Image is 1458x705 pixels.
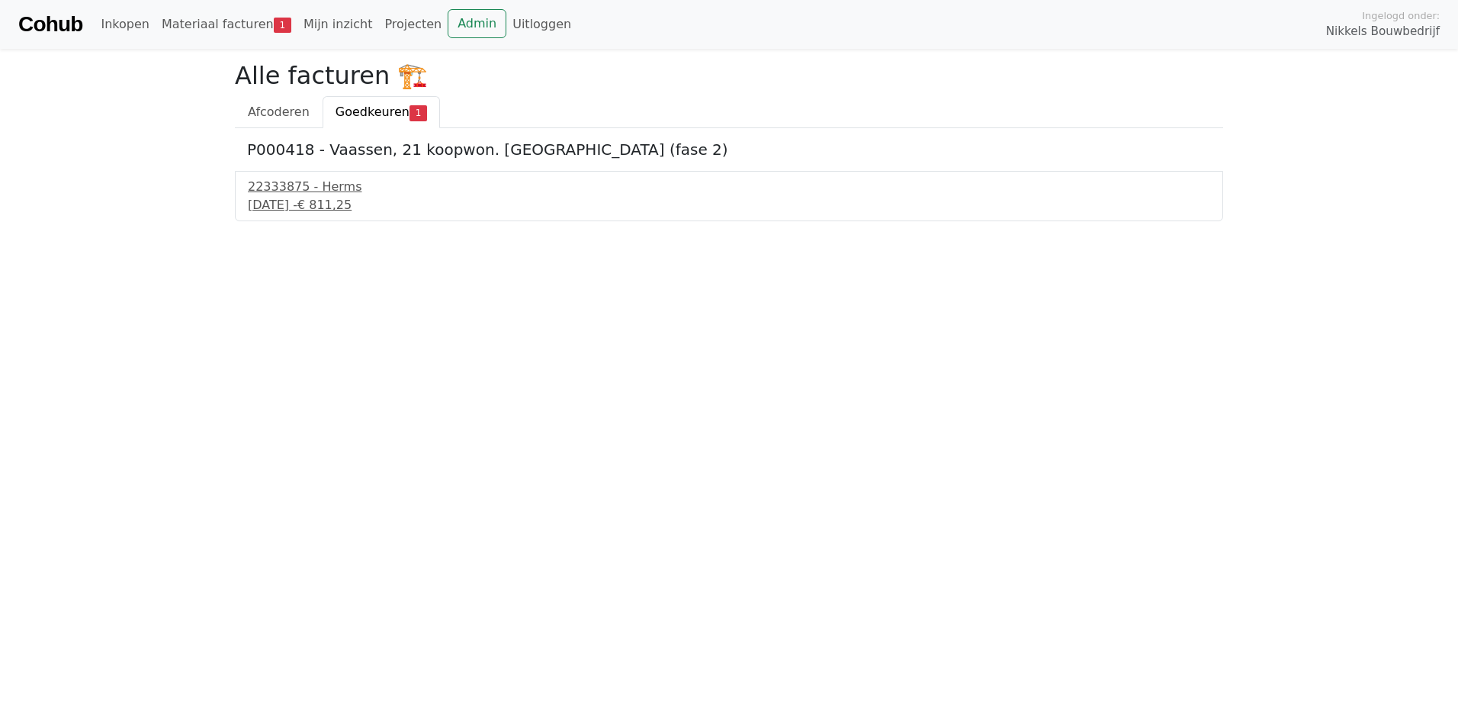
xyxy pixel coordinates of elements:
a: 22333875 - Herms[DATE] -€ 811,25 [248,178,1210,214]
a: Uitloggen [506,9,577,40]
a: Projecten [378,9,448,40]
span: Afcoderen [248,105,310,119]
h2: Alle facturen 🏗️ [235,61,1223,90]
a: Goedkeuren1 [323,96,440,128]
span: Goedkeuren [336,105,409,119]
span: Ingelogd onder: [1362,8,1440,23]
a: Inkopen [95,9,155,40]
div: [DATE] - [248,196,1210,214]
span: Nikkels Bouwbedrijf [1326,23,1440,40]
a: Cohub [18,6,82,43]
a: Mijn inzicht [297,9,379,40]
a: Afcoderen [235,96,323,128]
span: € 811,25 [297,198,352,212]
h5: P000418 - Vaassen, 21 koopwon. [GEOGRAPHIC_DATA] (fase 2) [247,140,1211,159]
div: 22333875 - Herms [248,178,1210,196]
a: Materiaal facturen1 [156,9,297,40]
span: 1 [274,18,291,33]
span: 1 [409,105,427,121]
a: Admin [448,9,506,38]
